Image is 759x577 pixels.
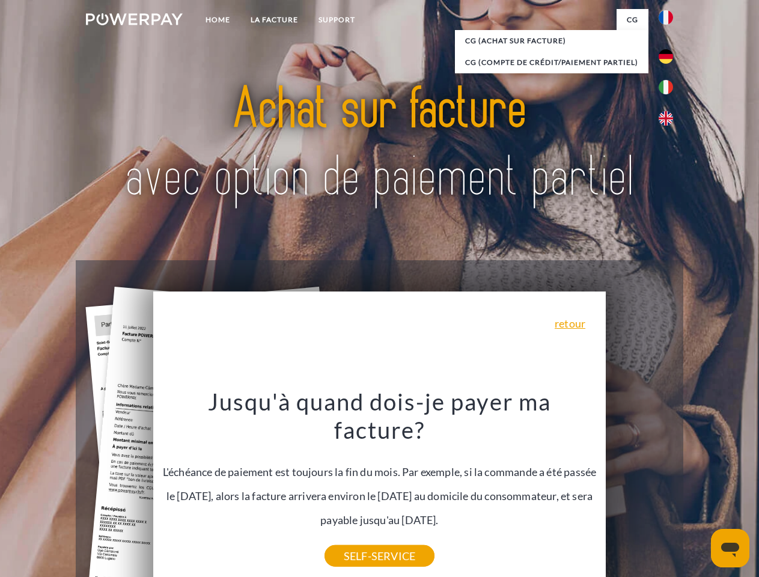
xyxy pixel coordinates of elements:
[659,111,673,126] img: en
[240,9,308,31] a: LA FACTURE
[86,13,183,25] img: logo-powerpay-white.svg
[195,9,240,31] a: Home
[555,318,585,329] a: retour
[659,10,673,25] img: fr
[308,9,365,31] a: Support
[617,9,648,31] a: CG
[160,387,599,556] div: L'échéance de paiement est toujours la fin du mois. Par exemple, si la commande a été passée le [...
[455,30,648,52] a: CG (achat sur facture)
[325,545,434,567] a: SELF-SERVICE
[160,387,599,445] h3: Jusqu'à quand dois-je payer ma facture?
[115,58,644,230] img: title-powerpay_fr.svg
[659,80,673,94] img: it
[659,49,673,64] img: de
[455,52,648,73] a: CG (Compte de crédit/paiement partiel)
[711,529,749,567] iframe: Bouton de lancement de la fenêtre de messagerie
